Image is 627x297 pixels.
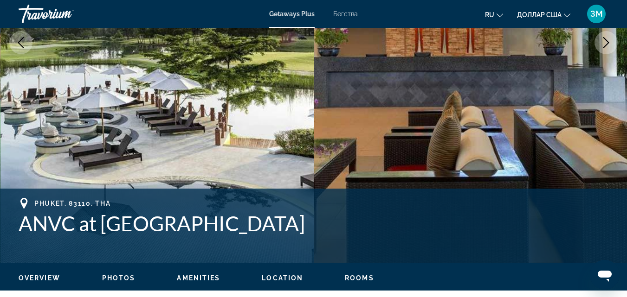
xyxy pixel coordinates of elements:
span: Rooms [345,274,374,282]
button: Previous image [9,31,32,54]
font: ЗМ [590,9,603,19]
a: Getaways Plus [269,10,315,18]
button: Overview [19,274,60,282]
span: Amenities [177,274,220,282]
button: Amenities [177,274,220,282]
span: Phuket, 83110, THA [34,200,110,207]
font: доллар США [517,11,562,19]
button: Rooms [345,274,374,282]
iframe: Кнопка запуска окна обмена сообщениями [590,260,620,290]
button: Меню пользователя [584,4,608,24]
h1: ANVC at [GEOGRAPHIC_DATA] [19,211,608,235]
span: Location [262,274,303,282]
span: Photos [102,274,136,282]
a: Бегства [333,10,358,18]
span: Overview [19,274,60,282]
button: Next image [595,31,618,54]
button: Изменить валюту [517,8,570,21]
a: Травориум [19,2,111,26]
button: Изменить язык [485,8,503,21]
font: ru [485,11,494,19]
button: Location [262,274,303,282]
button: Photos [102,274,136,282]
